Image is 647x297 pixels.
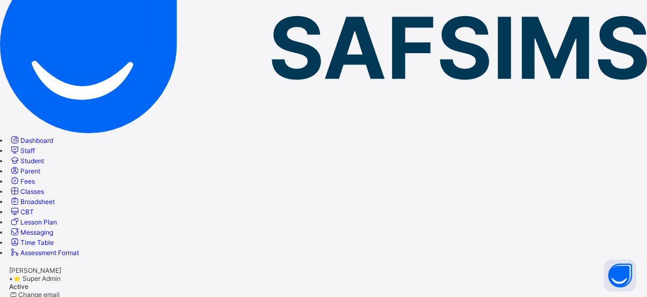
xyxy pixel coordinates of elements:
span: Assessment Format [20,249,79,257]
a: Messaging [9,228,53,236]
span: Fees [20,177,35,185]
span: Parent [20,167,40,175]
span: Classes [20,187,44,195]
a: Parent [9,167,40,175]
a: Dashboard [9,136,53,144]
a: CBT [9,208,34,216]
a: Classes [9,187,44,195]
a: Assessment Format [9,249,79,257]
span: Dashboard [20,136,53,144]
a: Fees [9,177,35,185]
span: Messaging [20,228,53,236]
span: Lesson Plan [20,218,57,226]
div: • [9,274,638,282]
span: Staff [20,147,35,155]
a: Staff [9,147,35,155]
span: Student [20,157,44,165]
span: ⭐ Super Admin [13,274,61,282]
a: Broadsheet [9,198,55,206]
a: Lesson Plan [9,218,57,226]
span: CBT [20,208,34,216]
a: Student [9,157,44,165]
span: Time Table [20,238,54,247]
span: Broadsheet [20,198,55,206]
a: Time Table [9,238,54,247]
span: Active [9,282,28,291]
button: Open asap [604,259,636,292]
span: [PERSON_NAME] [9,266,61,274]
